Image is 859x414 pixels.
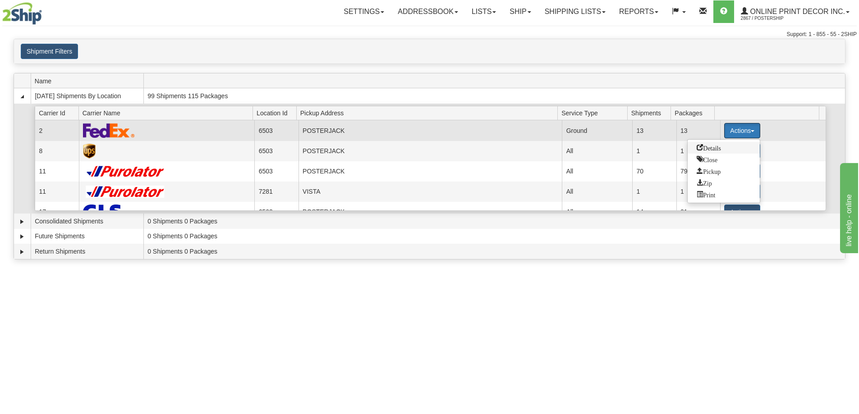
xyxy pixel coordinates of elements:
[632,182,676,202] td: 1
[18,247,27,256] a: Expand
[257,106,296,120] span: Location Id
[631,106,671,120] span: Shipments
[83,205,127,219] img: GLS Canada
[632,161,676,182] td: 70
[676,120,720,141] td: 13
[35,74,143,88] span: Name
[299,202,562,222] td: POSTERJACK
[838,161,858,253] iframe: chat widget
[254,202,298,222] td: 6503
[562,182,632,202] td: All
[31,214,143,229] td: Consolidated Shipments
[18,217,27,226] a: Expand
[2,2,42,25] img: logo2867.jpg
[83,144,96,159] img: UPS
[632,120,676,141] td: 13
[83,186,168,198] img: Purolator
[35,120,78,141] td: 2
[143,214,845,229] td: 0 Shipments 0 Packages
[299,161,562,182] td: POSTERJACK
[741,14,808,23] span: 2867 / PosterShip
[299,120,562,141] td: POSTERJACK
[697,168,721,174] span: Pickup
[299,182,562,202] td: VISTA
[538,0,612,23] a: Shipping lists
[697,179,712,186] span: Zip
[676,161,720,182] td: 79
[724,205,760,220] button: Actions
[83,106,253,120] span: Carrier Name
[676,182,720,202] td: 1
[18,232,27,241] a: Expand
[688,165,760,177] a: Request a carrier pickup
[254,182,298,202] td: 7281
[465,0,503,23] a: Lists
[724,123,760,138] button: Actions
[562,120,632,141] td: Ground
[562,202,632,222] td: All
[697,144,721,150] span: Details
[562,161,632,182] td: All
[697,191,715,197] span: Print
[18,92,27,101] a: Collapse
[688,154,760,165] a: Close this group
[83,123,135,138] img: FedEx Express®
[612,0,665,23] a: Reports
[143,88,845,104] td: 99 Shipments 115 Packages
[143,244,845,259] td: 0 Shipments 0 Packages
[254,161,298,182] td: 6503
[31,229,143,244] td: Future Shipments
[391,0,465,23] a: Addressbook
[697,156,717,162] span: Close
[675,106,714,120] span: Packages
[2,31,857,38] div: Support: 1 - 855 - 55 - 2SHIP
[39,106,78,120] span: Carrier Id
[748,8,845,15] span: Online Print Decor Inc.
[337,0,391,23] a: Settings
[35,182,78,202] td: 11
[35,141,78,161] td: 8
[7,5,83,16] div: live help - online
[254,141,298,161] td: 6503
[688,142,760,154] a: Go to Details view
[31,244,143,259] td: Return Shipments
[254,120,298,141] td: 6503
[31,88,143,104] td: [DATE] Shipments By Location
[676,202,720,222] td: 21
[688,189,760,200] a: Print or Download All Shipping Documents in one file
[35,161,78,182] td: 11
[632,141,676,161] td: 1
[503,0,537,23] a: Ship
[83,165,168,177] img: Purolator
[562,141,632,161] td: All
[632,202,676,222] td: 14
[734,0,856,23] a: Online Print Decor Inc. 2867 / PosterShip
[299,141,562,161] td: POSTERJACK
[676,141,720,161] td: 1
[21,44,78,59] button: Shipment Filters
[143,229,845,244] td: 0 Shipments 0 Packages
[561,106,627,120] span: Service Type
[300,106,558,120] span: Pickup Address
[688,177,760,189] a: Zip and Download All Shipping Documents
[35,202,78,222] td: 17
